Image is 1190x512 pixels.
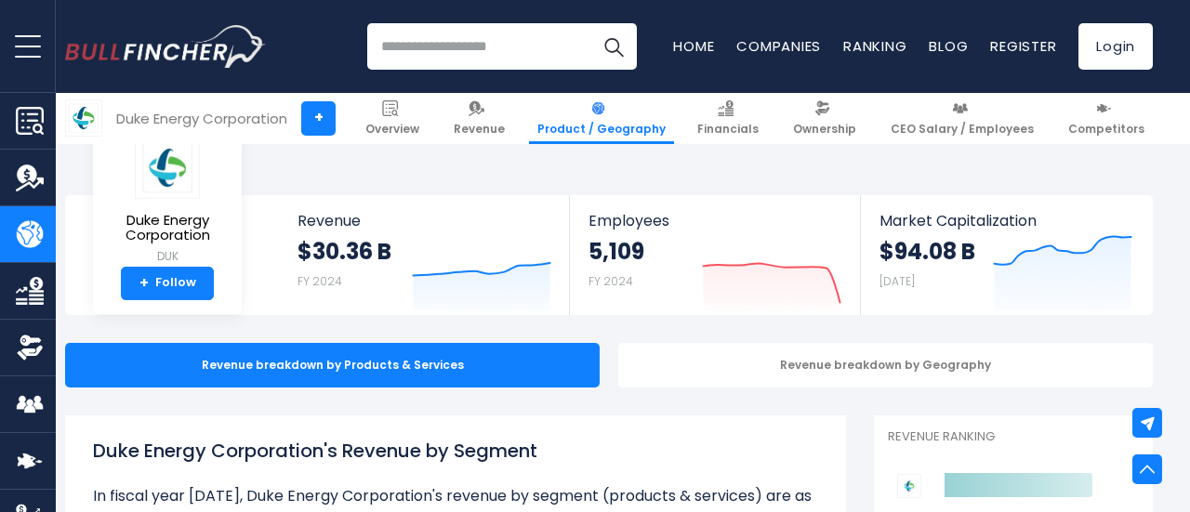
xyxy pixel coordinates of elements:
[357,93,428,144] a: Overview
[891,122,1034,137] span: CEO Salary / Employees
[793,122,856,137] span: Ownership
[843,36,906,56] a: Ranking
[279,195,570,315] a: Revenue $30.36 B FY 2024
[618,343,1153,387] div: Revenue breakdown by Geography
[570,195,859,315] a: Employees 5,109 FY 2024
[139,275,149,292] strong: +
[107,136,228,267] a: Duke Energy Corporation DUK
[1078,23,1153,70] a: Login
[65,25,266,68] img: Bullfincher logo
[65,343,600,387] div: Revenue breakdown by Products & Services
[689,93,767,144] a: Financials
[861,195,1151,315] a: Market Capitalization $94.08 B [DATE]
[879,237,975,266] strong: $94.08 B
[882,93,1042,144] a: CEO Salary / Employees
[297,212,551,230] span: Revenue
[588,212,840,230] span: Employees
[785,93,865,144] a: Ownership
[897,474,921,498] img: Duke Energy Corporation competitors logo
[108,248,227,265] small: DUK
[16,334,44,361] img: Ownership
[1068,122,1144,137] span: Competitors
[529,93,674,144] a: Product / Geography
[879,212,1132,230] span: Market Capitalization
[65,25,265,68] a: Go to homepage
[135,137,200,199] img: DUK logo
[297,273,342,289] small: FY 2024
[454,122,505,137] span: Revenue
[297,237,391,266] strong: $30.36 B
[673,36,714,56] a: Home
[990,36,1056,56] a: Register
[537,122,666,137] span: Product / Geography
[888,429,1139,445] p: Revenue Ranking
[108,213,227,243] span: Duke Energy Corporation
[301,101,336,136] a: +
[736,36,821,56] a: Companies
[445,93,513,144] a: Revenue
[121,267,214,300] a: +Follow
[697,122,759,137] span: Financials
[588,273,633,289] small: FY 2024
[116,108,287,129] div: Duke Energy Corporation
[588,237,644,266] strong: 5,109
[66,100,101,136] img: DUK logo
[929,36,968,56] a: Blog
[93,437,818,465] h1: Duke Energy Corporation's Revenue by Segment
[1060,93,1153,144] a: Competitors
[590,23,637,70] button: Search
[879,273,915,289] small: [DATE]
[365,122,419,137] span: Overview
